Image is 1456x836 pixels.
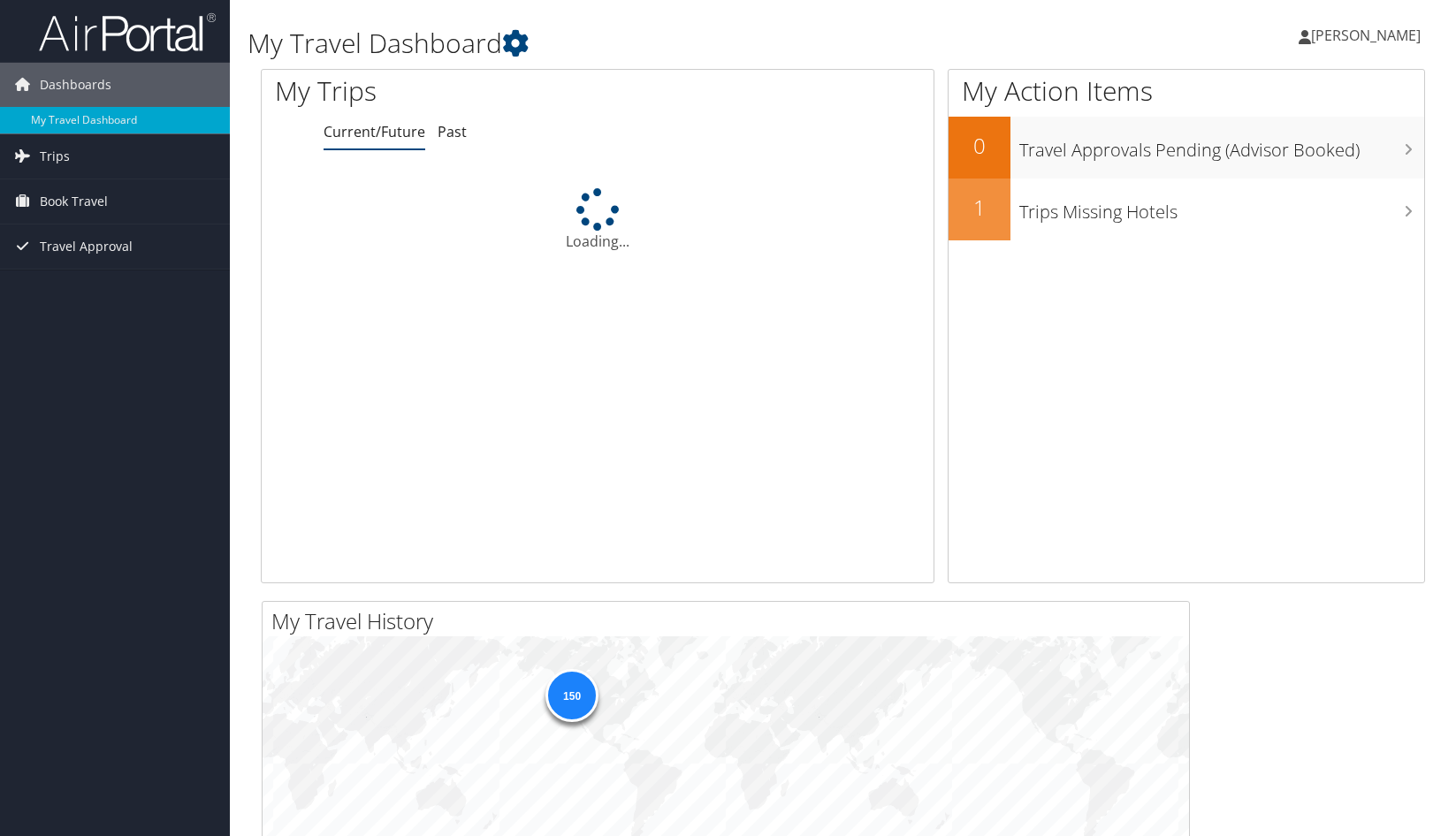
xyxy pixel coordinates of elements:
[324,122,425,141] a: Current/Future
[949,72,1424,110] h1: My Action Items
[271,606,1189,636] h2: My Travel History
[1019,129,1424,163] h3: Travel Approvals Pending (Advisor Booked)
[262,188,934,252] div: Loading...
[40,224,133,269] span: Travel Approval
[949,131,1010,161] h2: 0
[40,134,70,179] span: Trips
[275,72,640,110] h1: My Trips
[949,117,1424,179] a: 0Travel Approvals Pending (Advisor Booked)
[949,193,1010,223] h2: 1
[40,179,108,224] span: Book Travel
[1311,26,1421,45] span: [PERSON_NAME]
[39,11,216,53] img: airportal-logo.png
[1299,9,1438,62] a: [PERSON_NAME]
[248,25,1041,62] h1: My Travel Dashboard
[438,122,467,141] a: Past
[1019,191,1424,224] h3: Trips Missing Hotels
[40,63,111,107] span: Dashboards
[949,179,1424,240] a: 1Trips Missing Hotels
[545,669,598,722] div: 150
